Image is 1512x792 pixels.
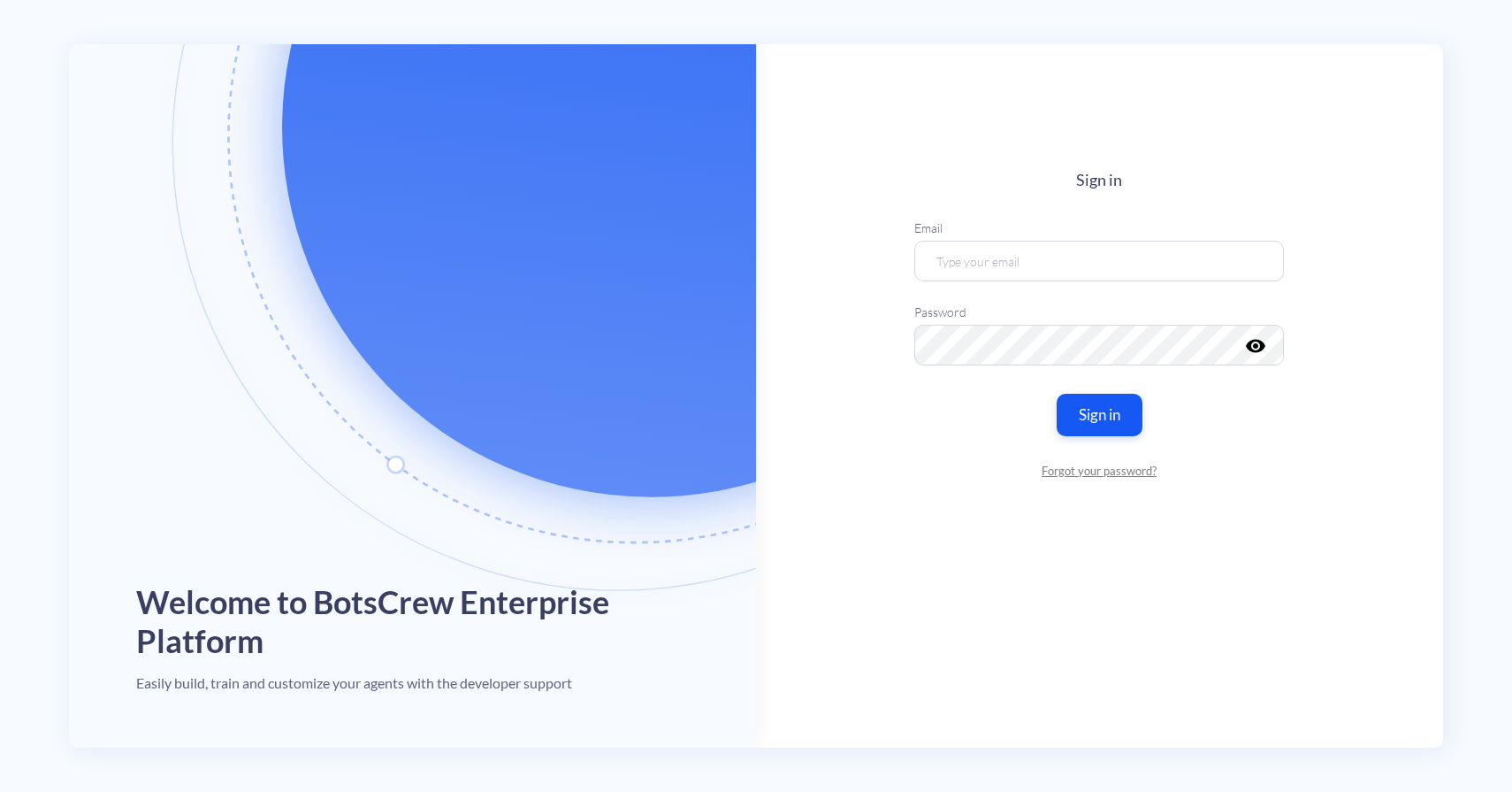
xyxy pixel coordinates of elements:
h4: Easily build, train and customize your agents with the developer support [136,674,572,691]
label: Email [914,219,1284,237]
input: Type your email [914,241,1284,281]
i: visibility [1246,335,1267,357]
a: Forgot your password? [914,463,1284,481]
h4: Sign in [914,171,1284,190]
label: Password [914,303,1284,321]
button: Sign in [1057,394,1142,436]
button: visibility [1246,335,1264,346]
h1: Welcome to BotsCrew Enterprise Platform [136,583,689,659]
